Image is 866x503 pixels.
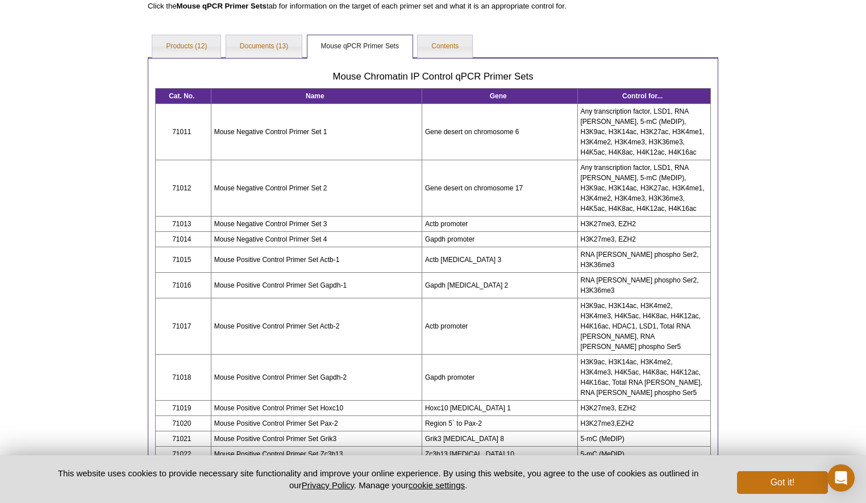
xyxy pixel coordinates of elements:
button: Got it! [737,471,828,494]
td: Mouse Positive Control Primer Set Hoxc10 [211,401,422,416]
td: Mouse Negative Control Primer Set 3 [211,217,422,232]
strong: Cat. No. [169,92,194,100]
div: Open Intercom Messenger [827,464,855,492]
td: H3K27me3,EZH2 [577,416,711,431]
button: cookie settings [409,480,465,490]
td: Mouse Positive Control Primer Set Grik3 [211,431,422,447]
a: Mouse qPCR Primer Sets [307,35,413,58]
td: Actb [MEDICAL_DATA] 3 [422,247,577,273]
td: 71013 [156,217,211,232]
td: 71019 [156,401,211,416]
td: Mouse Positive Control Primer Set Pax-2 [211,416,422,431]
td: RNA [PERSON_NAME] phospho Ser2, H3K36me3 [577,247,711,273]
td: H3K27me3, EZH2 [577,217,711,232]
td: Mouse Negative Control Primer Set 4 [211,232,422,247]
td: H3K9ac, H3K14ac, H3K4me2, H3K4me3, H4K5ac, H4K8ac, H4K12ac, H4K16ac, HDAC1, LSD1, Total RNA [PERS... [577,298,711,355]
td: Any transcription factor, LSD1, RNA [PERSON_NAME], 5-mC (MeDIP), H3K9ac, H3K14ac, H3K27ac, H3K4me... [577,104,711,160]
strong: Gene [490,92,507,100]
td: Mouse Positive Control Primer Set Zc3h13 [211,447,422,462]
td: Mouse Negative Control Primer Set 1 [211,104,422,160]
strong: Name [306,92,324,100]
td: H3K27me3, EZH2 [577,232,711,247]
td: H3K9ac, H3K14ac, H3K4me2, H3K4me3, H4K5ac, H4K8ac, H4K12ac, H4K16ac, Total RNA [PERSON_NAME], RNA... [577,355,711,401]
a: Documents (13) [226,35,302,58]
td: 71012 [156,160,211,217]
td: 71011 [156,104,211,160]
td: Grik3 [MEDICAL_DATA] 8 [422,431,577,447]
td: 71022 [156,447,211,462]
td: 71020 [156,416,211,431]
td: Actb promoter [422,217,577,232]
td: Mouse Positive Control Primer Set Gapdh-1 [211,273,422,298]
td: Mouse Negative Control Primer Set 2 [211,160,422,217]
p: Click the tab for information on the target of each primer set and what it is an appropriate cont... [148,1,610,12]
td: Gapdh promoter [422,355,577,401]
td: Region 5´ to Pax-2 [422,416,577,431]
td: 71018 [156,355,211,401]
td: 71014 [156,232,211,247]
td: 71021 [156,431,211,447]
td: Gapdh promoter [422,232,577,247]
td: 5-mC (MeDIP) [577,447,711,462]
h3: Mouse Chromatin IP Control qPCR Primer Sets [155,68,711,82]
td: Actb promoter [422,298,577,355]
td: Any transcription factor, LSD1, RNA [PERSON_NAME], 5-mC (MeDIP), H3K9ac, H3K14ac, H3K27ac, H3K4me... [577,160,711,217]
a: Contents [418,35,472,58]
td: Zc3h13 [MEDICAL_DATA] 10 [422,447,577,462]
td: Hoxc10 [MEDICAL_DATA] 1 [422,401,577,416]
td: Mouse Positive Control Primer Set Actb-1 [211,247,422,273]
td: Gene desert on chromosome 17 [422,160,577,217]
td: 71016 [156,273,211,298]
a: Privacy Policy [302,480,354,490]
td: 71015 [156,247,211,273]
strong: Control for... [622,92,663,100]
p: This website uses cookies to provide necessary site functionality and improve your online experie... [38,467,718,491]
td: 5-mC (MeDIP) [577,431,711,447]
td: RNA [PERSON_NAME] phospho Ser2, H3K36me3 [577,273,711,298]
b: Mouse qPCR Primer Sets [177,2,267,10]
td: Gapdh [MEDICAL_DATA] 2 [422,273,577,298]
td: Gene desert on chromosome 6 [422,104,577,160]
td: Mouse Positive Control Primer Set Actb-2 [211,298,422,355]
td: Mouse Positive Control Primer Set Gapdh-2 [211,355,422,401]
td: 71017 [156,298,211,355]
a: Products (12) [152,35,220,58]
td: H3K27me3, EZH2 [577,401,711,416]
